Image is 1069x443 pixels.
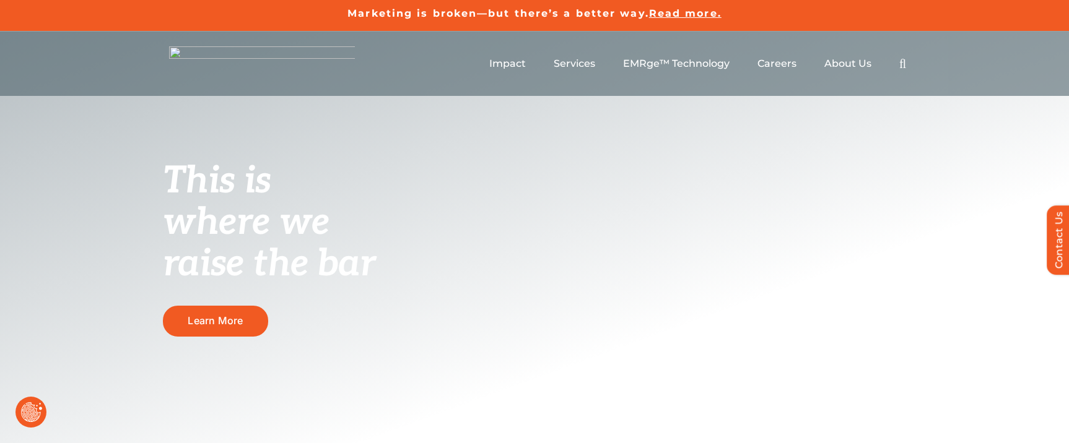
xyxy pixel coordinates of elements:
[623,58,730,70] a: EMRge™ Technology
[169,45,355,57] a: OG_Full_horizontal_WHT
[899,58,906,70] a: Search
[347,7,649,19] a: Marketing is broken—but there’s a better way.
[163,159,271,204] span: This is
[824,58,871,70] a: About Us
[489,58,526,70] a: Impact
[649,7,722,19] a: Read more.
[757,58,796,70] a: Careers
[15,397,46,428] button: Revoke Icon
[554,58,595,70] a: Services
[489,44,906,84] nav: Menu
[163,306,268,336] a: Learn More
[163,200,375,286] span: where we raise the bar
[188,315,243,327] span: Learn More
